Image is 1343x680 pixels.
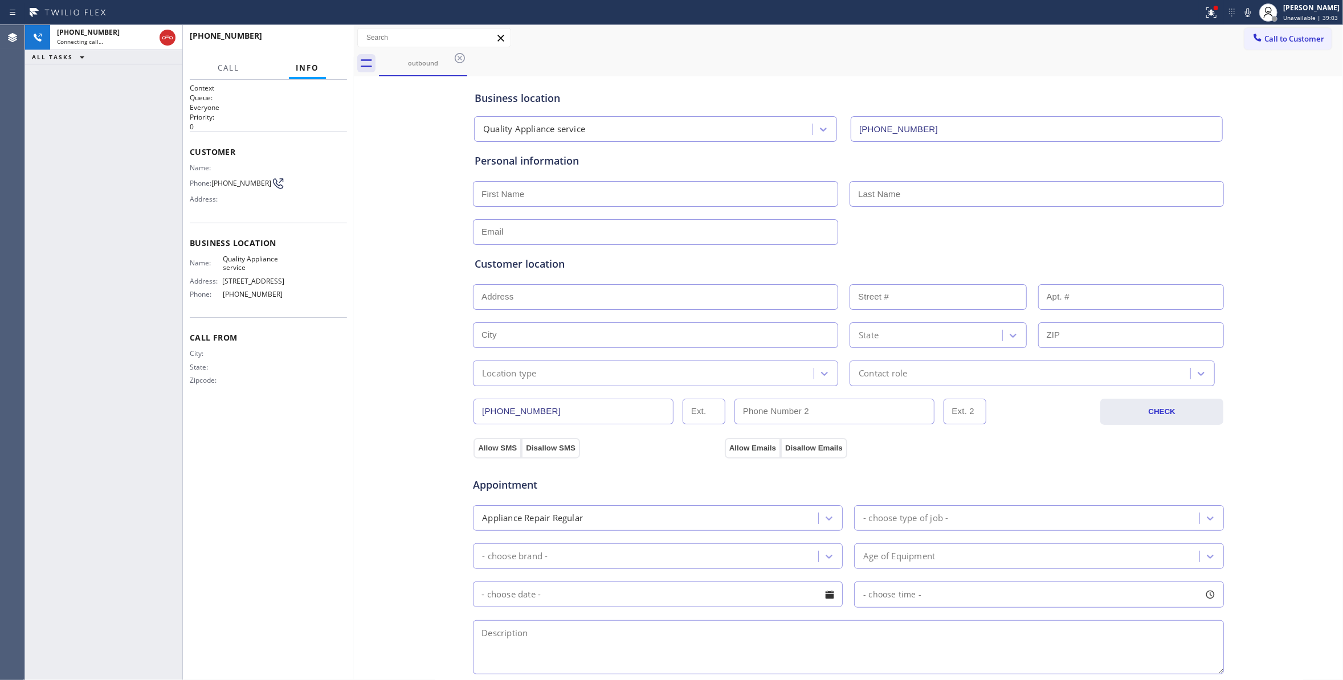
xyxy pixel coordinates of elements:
[25,50,96,64] button: ALL TASKS
[944,399,986,424] input: Ext. 2
[781,438,847,458] button: Disallow Emails
[473,181,838,207] input: First Name
[725,438,781,458] button: Allow Emails
[190,146,347,157] span: Customer
[859,367,907,380] div: Contact role
[851,116,1223,142] input: Phone Number
[482,550,548,563] div: - choose brand -
[482,511,583,525] div: Appliance Repair Regular
[475,256,1222,272] div: Customer location
[211,57,246,79] button: Call
[190,30,262,41] span: [PHONE_NUMBER]
[190,103,347,112] p: Everyone
[190,363,223,371] span: State:
[358,28,511,47] input: Search
[190,259,223,267] span: Name:
[1100,399,1223,425] button: CHECK
[473,399,673,424] input: Phone Number
[473,219,838,245] input: Email
[1038,322,1224,348] input: ZIP
[218,63,239,73] span: Call
[482,367,537,380] div: Location type
[850,284,1027,310] input: Street #
[1283,14,1338,22] span: Unavailable | 39:03
[190,277,222,285] span: Address:
[859,329,879,342] div: State
[190,237,347,248] span: Business location
[190,83,347,93] h1: Context
[473,438,521,458] button: Allow SMS
[32,53,73,61] span: ALL TASKS
[683,399,725,424] input: Ext.
[57,38,103,46] span: Connecting call…
[863,511,948,525] div: - choose type of job -
[223,255,284,272] span: Quality Appliance service
[1264,34,1324,44] span: Call to Customer
[475,153,1222,169] div: Personal information
[1038,284,1224,310] input: Apt. #
[1244,28,1332,50] button: Call to Customer
[223,290,284,298] span: [PHONE_NUMBER]
[850,181,1224,207] input: Last Name
[211,179,271,187] span: [PHONE_NUMBER]
[521,438,580,458] button: Disallow SMS
[1283,3,1340,13] div: [PERSON_NAME]
[190,179,211,187] span: Phone:
[190,376,223,384] span: Zipcode:
[863,589,921,600] span: - choose time -
[473,477,722,493] span: Appointment
[190,349,223,358] span: City:
[483,123,585,136] div: Quality Appliance service
[475,91,1222,106] div: Business location
[222,277,284,285] span: [STREET_ADDRESS]
[160,30,175,46] button: Hang up
[190,290,223,298] span: Phone:
[296,63,319,73] span: Info
[380,59,466,67] div: outbound
[1240,5,1256,21] button: Mute
[473,581,843,607] input: - choose date -
[190,93,347,103] h2: Queue:
[190,112,347,122] h2: Priority:
[473,284,838,310] input: Address
[57,27,120,37] span: [PHONE_NUMBER]
[190,163,223,172] span: Name:
[863,550,935,563] div: Age of Equipment
[190,195,223,203] span: Address:
[190,122,347,132] p: 0
[473,322,838,348] input: City
[734,399,934,424] input: Phone Number 2
[190,332,347,343] span: Call From
[289,57,326,79] button: Info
